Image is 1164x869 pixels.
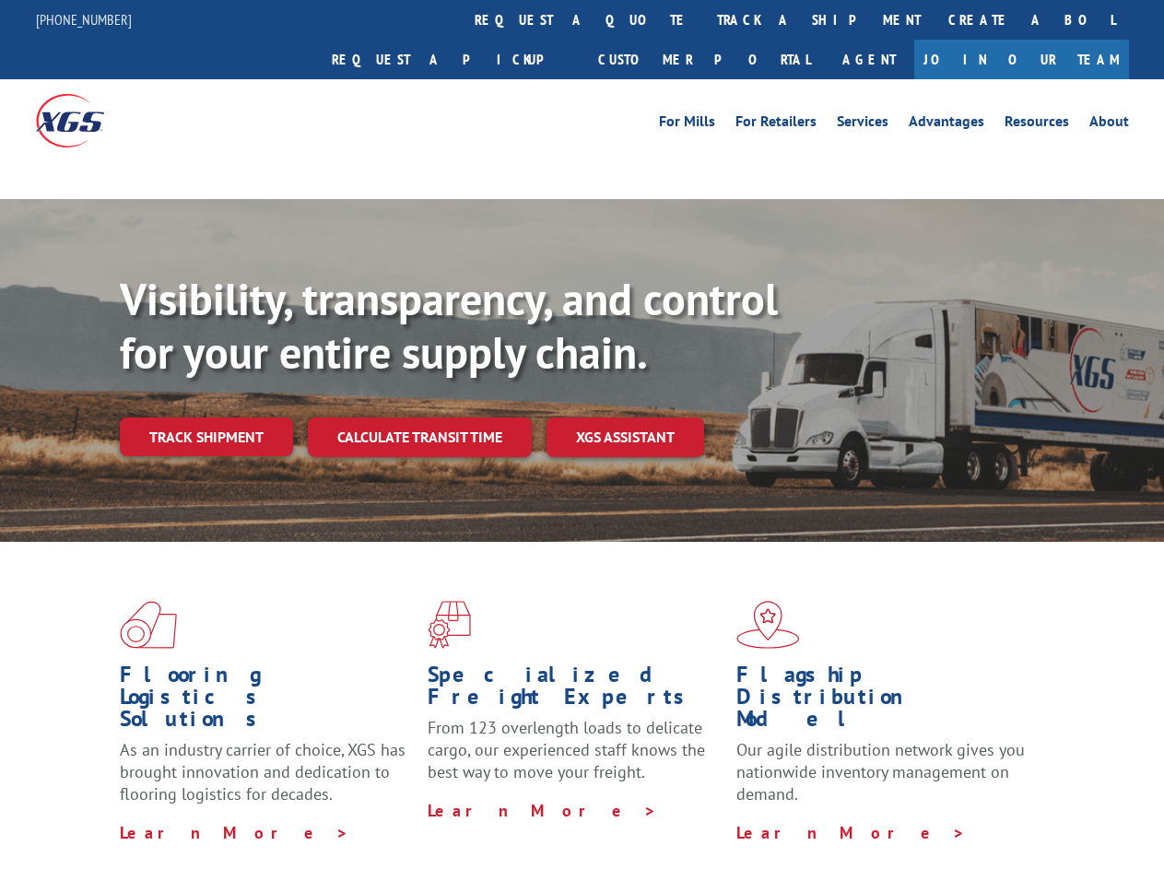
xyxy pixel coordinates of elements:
a: Learn More > [428,800,657,821]
a: Agent [824,40,914,79]
p: From 123 overlength loads to delicate cargo, our experienced staff knows the best way to move you... [428,717,722,799]
a: Services [837,114,888,135]
a: Track shipment [120,417,293,456]
a: Request a pickup [318,40,584,79]
h1: Flooring Logistics Solutions [120,663,414,739]
a: Learn More > [736,822,966,843]
img: xgs-icon-total-supply-chain-intelligence-red [120,601,177,649]
b: Visibility, transparency, and control for your entire supply chain. [120,270,778,381]
img: xgs-icon-focused-on-flooring-red [428,601,471,649]
h1: Specialized Freight Experts [428,663,722,717]
a: Resources [1005,114,1069,135]
a: Calculate transit time [308,417,532,457]
h1: Flagship Distribution Model [736,663,1030,739]
span: As an industry carrier of choice, XGS has brought innovation and dedication to flooring logistics... [120,739,406,804]
a: [PHONE_NUMBER] [36,10,132,29]
a: Customer Portal [584,40,824,79]
a: Learn More > [120,822,349,843]
img: xgs-icon-flagship-distribution-model-red [736,601,800,649]
a: Advantages [909,114,984,135]
a: For Retailers [735,114,817,135]
span: Our agile distribution network gives you nationwide inventory management on demand. [736,739,1025,804]
a: For Mills [659,114,715,135]
a: XGS ASSISTANT [547,417,704,457]
a: Join Our Team [914,40,1129,79]
a: About [1089,114,1129,135]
